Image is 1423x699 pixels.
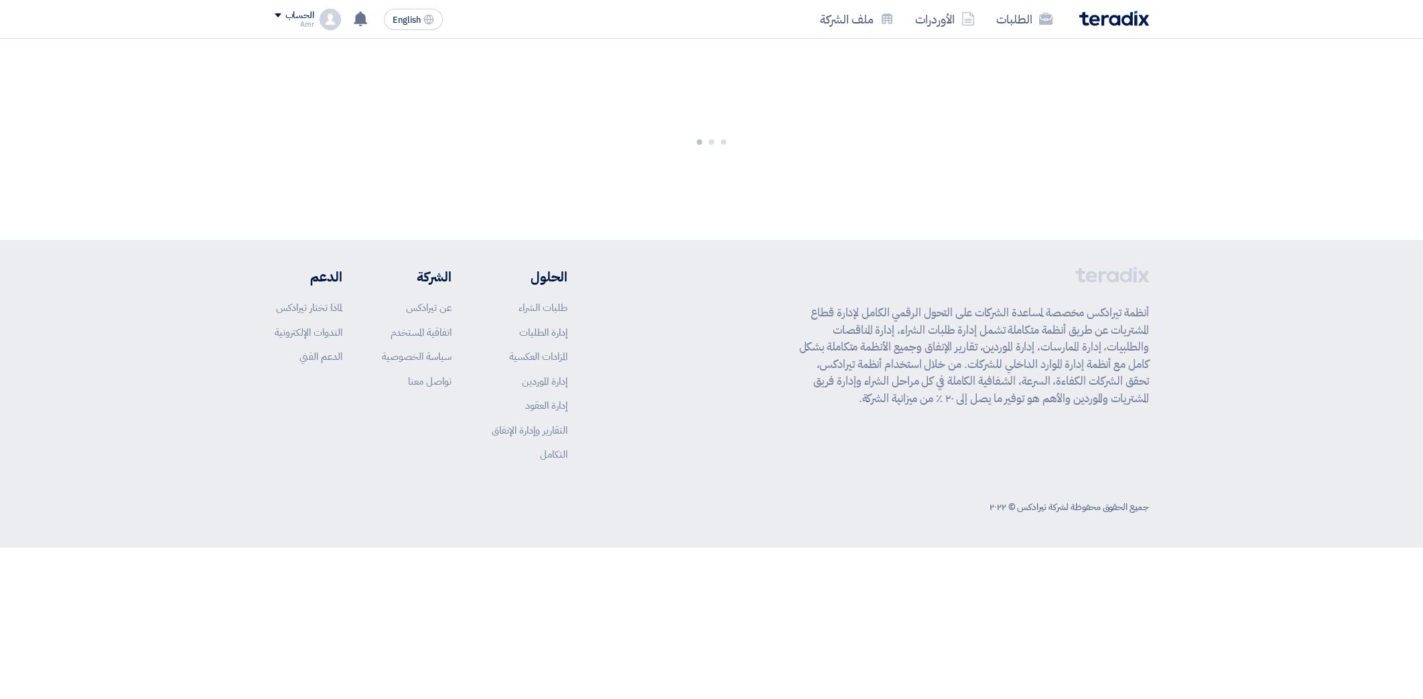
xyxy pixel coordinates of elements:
a: سياسة الخصوصية [382,349,452,364]
li: الشركة [382,267,452,287]
a: ملف الشركة [809,3,904,35]
a: إدارة الموردين [522,374,567,389]
a: الدعم الفني [299,349,342,364]
img: profile_test.png [320,9,341,30]
a: الأوردرات [904,3,986,35]
a: الندوات الإلكترونية [275,325,342,340]
a: التقارير وإدارة الإنفاق [492,423,567,438]
a: طلبات الشراء [519,300,567,315]
button: English [384,9,443,30]
div: الحساب [285,10,314,21]
a: المزادات العكسية [509,349,567,364]
a: إدارة العقود [525,398,567,413]
div: Amr [275,21,314,28]
a: الطلبات [986,3,1063,35]
a: اتفاقية المستخدم [391,325,452,340]
a: التكامل [540,447,567,462]
li: الدعم [275,267,342,287]
a: عن تيرادكس [406,300,452,315]
a: لماذا تختار تيرادكس [276,300,342,315]
p: أنظمة تيرادكس مخصصة لمساعدة الشركات على التحول الرقمي الكامل لإدارة قطاع المشتريات عن طريق أنظمة ... [799,304,1149,407]
a: إدارة الطلبات [519,325,567,340]
div: جميع الحقوق محفوظة لشركة تيرادكس © ٢٠٢٢ [990,500,1148,514]
img: Teradix logo [1079,11,1149,26]
span: English [393,15,421,25]
li: الحلول [492,267,567,287]
a: تواصل معنا [408,374,452,389]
